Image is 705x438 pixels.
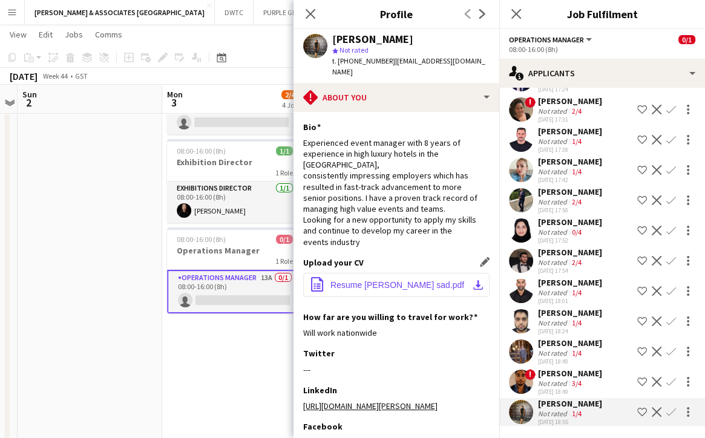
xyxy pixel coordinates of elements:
[572,318,582,327] app-skills-label: 1/4
[303,364,490,375] div: ---
[177,235,226,244] span: 08:00-16:00 (8h)
[538,327,602,335] div: [DATE] 18:24
[572,167,582,176] app-skills-label: 1/4
[538,297,602,305] div: [DATE] 18:01
[538,227,569,237] div: Not rated
[215,1,254,24] button: DWTC
[538,206,602,214] div: [DATE] 17:50
[10,70,38,82] div: [DATE]
[572,379,582,388] app-skills-label: 3/4
[538,277,602,288] div: [PERSON_NAME]
[332,56,485,76] span: | [EMAIL_ADDRESS][DOMAIN_NAME]
[95,29,122,40] span: Comms
[60,27,88,42] a: Jobs
[538,258,569,267] div: Not rated
[509,35,594,44] button: Operations Manager
[330,280,464,290] span: Resume [PERSON_NAME] sad.pdf
[167,245,303,256] h3: Operations Manager
[538,388,602,396] div: [DATE] 18:49
[303,400,438,411] a: [URL][DOMAIN_NAME][PERSON_NAME]
[339,45,369,54] span: Not rated
[525,369,536,380] span: !
[538,176,602,184] div: [DATE] 17:42
[34,27,57,42] a: Edit
[276,146,293,155] span: 1/1
[538,288,569,297] div: Not rated
[303,348,335,359] h3: Twitter
[10,29,27,40] span: View
[538,409,569,418] div: Not rated
[538,146,602,154] div: [DATE] 17:38
[275,257,293,266] span: 1 Role
[538,126,602,137] div: [PERSON_NAME]
[75,71,88,80] div: GST
[538,96,602,106] div: [PERSON_NAME]
[25,1,215,24] button: [PERSON_NAME] & ASSOCIATES [GEOGRAPHIC_DATA]
[538,167,569,176] div: Not rated
[678,35,695,44] span: 0/1
[538,379,569,388] div: Not rated
[22,89,37,100] span: Sun
[572,348,582,358] app-skills-label: 1/4
[303,257,364,268] h3: Upload your CV
[538,106,569,116] div: Not rated
[167,93,303,134] app-card-role: 2D Designer2A0/108:00-16:00 (8h)
[167,227,303,313] app-job-card: 08:00-16:00 (8h)0/1Operations Manager1 RoleOperations Manager13A0/108:00-16:00 (8h)
[276,235,293,244] span: 0/1
[254,1,312,24] button: PURPLE GLO
[572,409,582,418] app-skills-label: 1/4
[303,273,490,297] button: Resume [PERSON_NAME] sad.pdf
[538,85,602,93] div: [DATE] 17:24
[499,59,705,88] div: Applicants
[167,139,303,223] app-job-card: 08:00-16:00 (8h)1/1Exhibition Director1 RoleExhibitions Director1/108:00-16:00 (8h)[PERSON_NAME]
[538,358,602,365] div: [DATE] 18:48
[303,137,490,247] div: Experienced event manager with 8 years of experience in high luxury hotels in the [GEOGRAPHIC_DAT...
[538,186,602,197] div: [PERSON_NAME]
[538,338,602,348] div: [PERSON_NAME]
[572,227,582,237] app-skills-label: 0/4
[293,6,499,22] h3: Profile
[303,421,343,432] h3: Facebook
[303,312,477,322] h3: How far are you willing to travel for work?
[177,146,226,155] span: 08:00-16:00 (8h)
[572,288,582,297] app-skills-label: 1/4
[538,398,602,409] div: [PERSON_NAME]
[167,270,303,313] app-card-role: Operations Manager13A0/108:00-16:00 (8h)
[303,385,337,396] h3: LinkedIn
[572,137,582,146] app-skills-label: 1/4
[538,237,602,244] div: [DATE] 17:52
[303,327,490,338] div: Will work nationwide
[538,137,569,146] div: Not rated
[167,157,303,168] h3: Exhibition Director
[538,267,602,275] div: [DATE] 17:54
[332,34,413,45] div: [PERSON_NAME]
[499,6,705,22] h3: Job Fulfilment
[509,35,584,44] span: Operations Manager
[5,27,31,42] a: View
[538,318,569,327] div: Not rated
[538,197,569,206] div: Not rated
[572,258,582,267] app-skills-label: 2/4
[538,247,602,258] div: [PERSON_NAME]
[39,29,53,40] span: Edit
[538,307,602,318] div: [PERSON_NAME]
[282,100,301,109] div: 4 Jobs
[572,106,582,116] app-skills-label: 2/4
[21,96,37,109] span: 2
[167,181,303,223] app-card-role: Exhibitions Director1/108:00-16:00 (8h)[PERSON_NAME]
[281,90,298,99] span: 2/4
[538,116,602,123] div: [DATE] 17:31
[275,168,293,177] span: 1 Role
[572,197,582,206] app-skills-label: 2/4
[40,71,70,80] span: Week 44
[538,348,569,358] div: Not rated
[525,97,536,108] span: !
[538,217,602,227] div: [PERSON_NAME]
[165,96,183,109] span: 3
[332,56,395,65] span: t. [PHONE_NUMBER]
[538,418,602,426] div: [DATE] 18:55
[90,27,127,42] a: Comms
[509,45,695,54] div: 08:00-16:00 (8h)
